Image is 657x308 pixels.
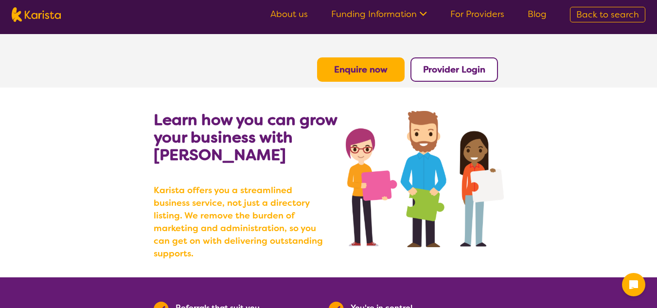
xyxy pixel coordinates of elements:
[423,64,485,75] a: Provider Login
[528,8,547,20] a: Blog
[410,57,498,82] button: Provider Login
[317,57,405,82] button: Enquire now
[334,64,388,75] a: Enquire now
[12,7,61,22] img: Karista logo
[450,8,504,20] a: For Providers
[331,8,427,20] a: Funding Information
[570,7,645,22] a: Back to search
[154,109,337,165] b: Learn how you can grow your business with [PERSON_NAME]
[270,8,308,20] a: About us
[154,184,329,260] b: Karista offers you a streamlined business service, not just a directory listing. We remove the bu...
[346,111,503,247] img: grow your business with Karista
[576,9,639,20] span: Back to search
